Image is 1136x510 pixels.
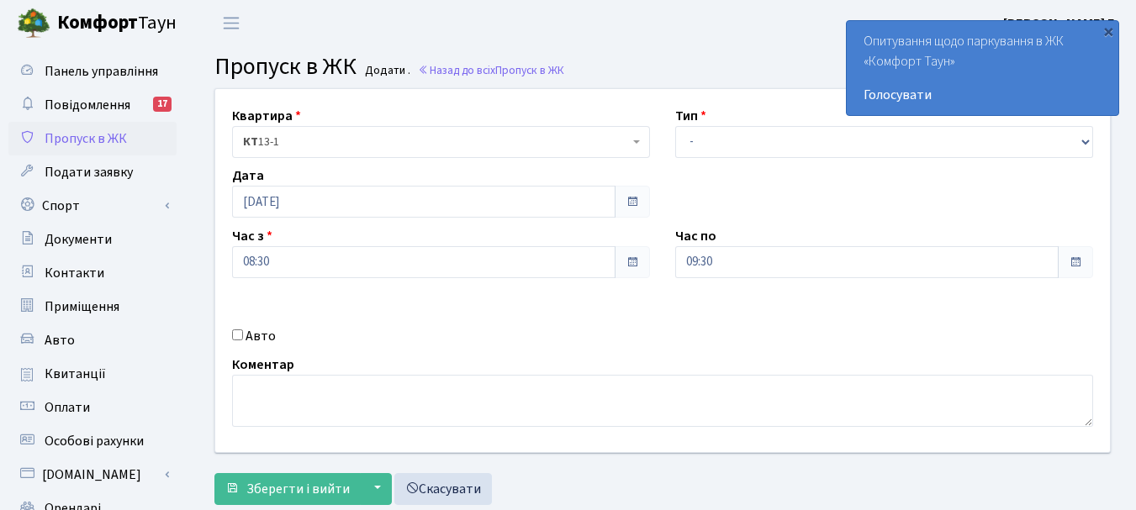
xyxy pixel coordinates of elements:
[8,55,177,88] a: Панель управління
[243,134,629,150] span: <b>КТ</b>&nbsp;&nbsp;&nbsp;&nbsp;13-1
[45,96,130,114] span: Повідомлення
[8,88,177,122] a: Повідомлення17
[232,355,294,375] label: Коментар
[8,391,177,424] a: Оплати
[17,7,50,40] img: logo.png
[8,223,177,256] a: Документи
[214,50,357,83] span: Пропуск в ЖК
[8,155,177,189] a: Подати заявку
[8,357,177,391] a: Квитанції
[45,264,104,282] span: Контакти
[8,424,177,458] a: Особові рахунки
[8,122,177,155] a: Пропуск в ЖК
[45,62,158,81] span: Панель управління
[243,134,258,150] b: КТ
[495,62,564,78] span: Пропуск в ЖК
[57,9,138,36] b: Комфорт
[153,97,172,112] div: 17
[8,189,177,223] a: Спорт
[246,480,350,498] span: Зберегти і вийти
[362,64,410,78] small: Додати .
[45,129,127,148] span: Пропуск в ЖК
[45,230,112,249] span: Документи
[45,163,133,181] span: Подати заявку
[210,9,252,37] button: Переключити навігацію
[418,62,564,78] a: Назад до всіхПропуск в ЖК
[232,166,264,186] label: Дата
[864,85,1102,105] a: Голосувати
[675,226,716,246] label: Час по
[214,473,361,505] button: Зберегти і вийти
[45,297,119,316] span: Приміщення
[8,323,177,357] a: Авто
[45,398,90,417] span: Оплати
[394,473,492,505] a: Скасувати
[232,106,301,126] label: Квартира
[847,21,1118,115] div: Опитування щодо паркування в ЖК «Комфорт Таун»
[1003,14,1116,33] b: [PERSON_NAME] Г.
[232,126,650,158] span: <b>КТ</b>&nbsp;&nbsp;&nbsp;&nbsp;13-1
[675,106,706,126] label: Тип
[232,226,272,246] label: Час з
[1100,23,1117,39] div: ×
[246,326,276,346] label: Авто
[45,432,144,450] span: Особові рахунки
[1003,13,1116,34] a: [PERSON_NAME] Г.
[45,331,75,350] span: Авто
[45,365,106,383] span: Квитанції
[8,458,177,492] a: [DOMAIN_NAME]
[8,290,177,323] a: Приміщення
[57,9,177,38] span: Таун
[8,256,177,290] a: Контакти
